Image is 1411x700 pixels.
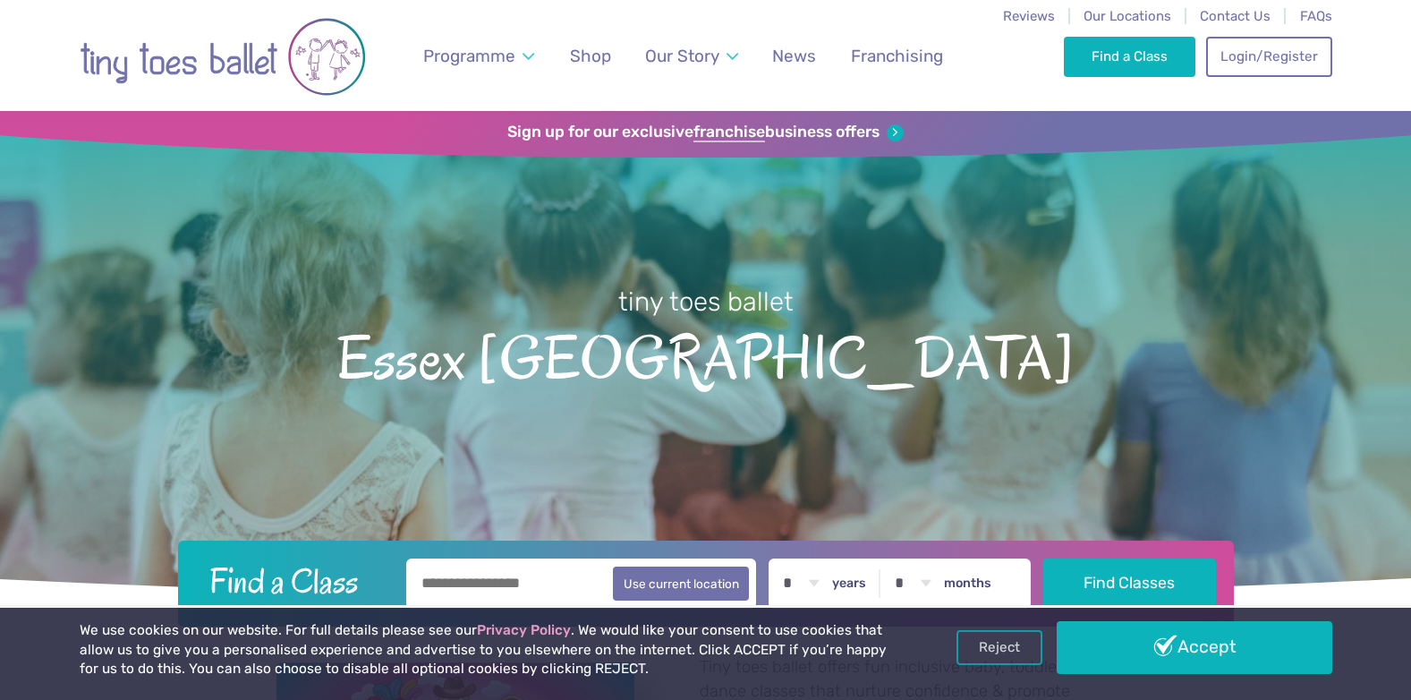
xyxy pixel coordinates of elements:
a: Our Locations [1084,8,1171,24]
h2: Find a Class [195,559,394,603]
a: FAQs [1300,8,1332,24]
span: Franchising [851,46,943,66]
a: Franchising [842,35,951,77]
a: Contact Us [1200,8,1271,24]
img: tiny toes ballet [80,12,366,102]
a: News [764,35,825,77]
a: Find a Class [1064,37,1195,76]
span: News [772,46,816,66]
label: months [944,576,991,592]
span: Our Story [645,46,719,66]
a: Reject [956,630,1042,664]
strong: franchise [693,123,765,142]
a: Shop [561,35,619,77]
span: Programme [423,46,515,66]
p: We use cookies on our website. For full details please see our . We would like your consent to us... [80,621,894,679]
a: Privacy Policy [477,622,571,638]
a: Our Story [636,35,746,77]
a: Sign up for our exclusivefranchisebusiness offers [507,123,904,142]
span: Shop [570,46,611,66]
a: Programme [414,35,542,77]
small: tiny toes ballet [618,286,794,317]
span: Essex [GEOGRAPHIC_DATA] [31,320,1380,392]
a: Accept [1057,621,1332,673]
label: years [832,576,866,592]
button: Use current location [613,567,750,601]
a: Login/Register [1206,37,1331,76]
button: Find Classes [1043,559,1216,609]
a: Reviews [1003,8,1055,24]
